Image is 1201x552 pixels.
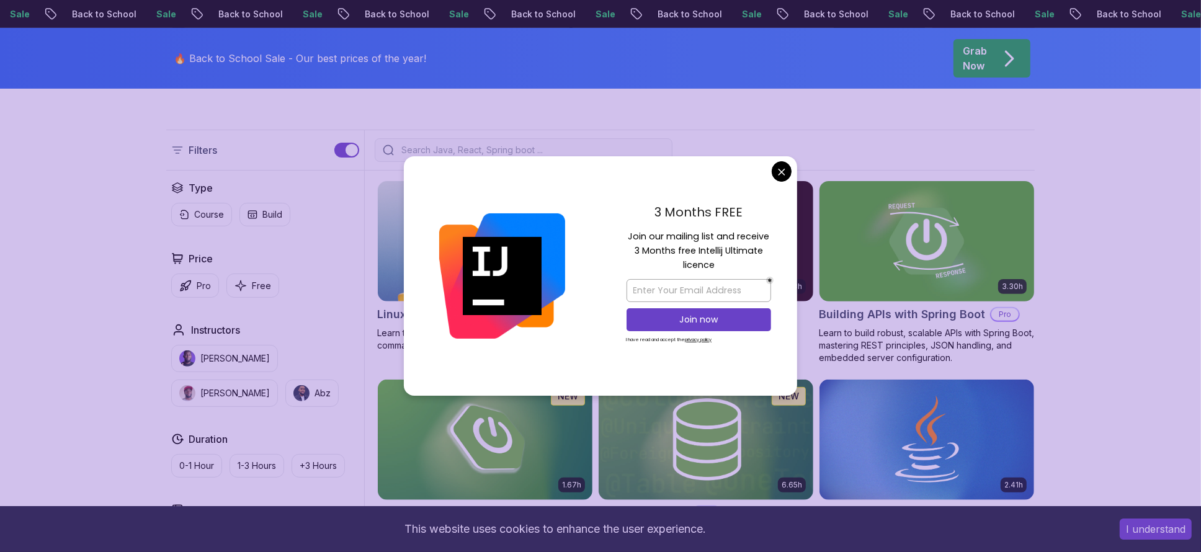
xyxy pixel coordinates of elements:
p: 1-3 Hours [238,460,276,472]
h2: Building APIs with Spring Boot [819,306,985,323]
img: Building APIs with Spring Boot card [814,178,1039,304]
button: Pro [171,274,219,298]
p: Pro [991,308,1019,321]
img: Linux Fundamentals card [378,181,592,301]
p: NEW [779,390,799,403]
p: Sale [1006,8,1045,20]
img: instructor img [179,385,195,401]
p: Back to School [43,8,127,20]
button: instructor imgAbz [285,380,339,407]
p: 2.41h [1004,480,1023,490]
a: Building APIs with Spring Boot card3.30hBuilding APIs with Spring BootProLearn to build robust, s... [819,180,1035,364]
p: Back to School [189,8,274,20]
p: Grab Now [963,43,987,73]
p: Sale [1152,8,1192,20]
p: 6.65h [782,480,802,490]
button: 0-1 Hour [171,454,222,478]
h2: Java for Beginners [819,504,924,522]
p: 3.30h [1002,282,1023,292]
p: Back to School [775,8,859,20]
p: 🔥 Back to School Sale - Our best prices of the year! [174,51,426,66]
p: Back to School [336,8,420,20]
div: This website uses cookies to enhance the user experience. [9,515,1101,543]
button: Course [171,203,232,226]
p: Sale [127,8,167,20]
p: Back to School [1068,8,1152,20]
p: Sale [713,8,752,20]
h2: Track [189,502,215,517]
button: 1-3 Hours [230,454,284,478]
p: Sale [420,8,460,20]
a: Spring Data JPA card6.65hNEWSpring Data JPAProMaster database management, advanced querying, and ... [598,379,814,550]
button: Accept cookies [1120,519,1192,540]
p: NEW [558,390,578,403]
p: Abz [315,387,331,399]
p: [PERSON_NAME] [200,387,270,399]
p: Sale [566,8,606,20]
img: instructor img [179,350,195,367]
p: Back to School [482,8,566,20]
p: Learn to build robust, scalable APIs with Spring Boot, mastering REST principles, JSON handling, ... [819,327,1035,364]
a: Java for Beginners card2.41hJava for BeginnersBeginner-friendly Java course for essential program... [819,379,1035,550]
p: Build [262,208,282,221]
p: Free [252,280,271,292]
img: Spring Boot for Beginners card [378,380,592,500]
p: Sale [274,8,313,20]
p: Course [194,208,224,221]
p: Pro [197,280,211,292]
button: instructor img[PERSON_NAME] [171,380,278,407]
button: Build [239,203,290,226]
input: Search Java, React, Spring boot ... [399,144,664,156]
button: instructor img[PERSON_NAME] [171,345,278,372]
p: 0-1 Hour [179,460,214,472]
p: Back to School [921,8,1006,20]
button: +3 Hours [292,454,345,478]
img: instructor img [293,385,310,401]
img: Spring Data JPA card [599,380,813,500]
p: Sale [859,8,899,20]
p: [PERSON_NAME] [200,352,270,365]
img: Java for Beginners card [819,380,1034,500]
a: Spring Boot for Beginners card1.67hNEWSpring Boot for BeginnersBuild a CRUD API with Spring Boot ... [377,379,593,550]
h2: Duration [189,432,228,447]
h2: Type [189,180,213,195]
p: Learn the fundamentals of Linux and how to use the command line [377,327,593,352]
p: Filters [189,143,217,158]
h2: Spring Boot for Beginners [377,504,519,522]
p: 1.67h [562,480,581,490]
p: Back to School [628,8,713,20]
button: Free [226,274,279,298]
a: Linux Fundamentals card6.00hLinux FundamentalsProLearn the fundamentals of Linux and how to use t... [377,180,593,352]
p: +3 Hours [300,460,337,472]
h2: Price [189,251,213,266]
h2: Spring Data JPA [598,504,687,522]
h2: Linux Fundamentals [377,306,487,323]
h2: Instructors [191,323,240,337]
